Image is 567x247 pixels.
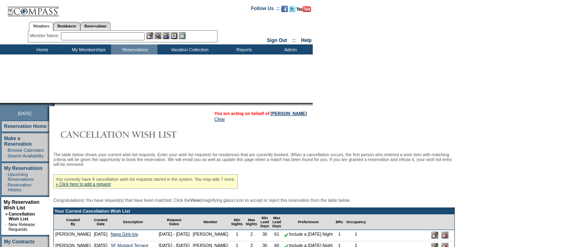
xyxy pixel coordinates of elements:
[271,111,307,116] a: [PERSON_NAME]
[8,153,44,158] a: Search Availability
[53,126,215,142] img: Cancellation Wish List
[334,230,345,241] td: 1
[259,230,271,241] td: 30
[65,44,111,54] td: My Memberships
[52,103,54,106] img: promoShadowLeftCorner.gif
[54,103,55,106] img: blank.gif
[109,214,157,230] td: Description
[441,232,448,239] input: Delete this Request
[56,182,111,186] a: » Click here to add a request
[271,230,283,241] td: 61
[282,214,334,230] td: Preferences
[4,123,46,129] a: Reservation Home
[284,232,333,237] nobr: Include a [DATE] Night
[159,232,190,237] nobr: [DATE] - [DATE]
[266,44,313,54] td: Admin
[214,117,225,121] a: Clear
[289,8,295,13] a: Follow us on Twitter
[30,32,61,39] div: Member Name:
[190,198,200,203] b: View
[4,165,42,171] a: My Reservations
[281,8,288,13] a: Become our fan on Facebook
[297,6,311,12] img: Subscribe to our YouTube Channel
[251,5,280,15] td: Follow Us ::
[345,214,368,230] td: Occupancy
[92,230,109,241] td: [DATE]
[29,22,54,31] a: Members
[18,44,65,54] td: Home
[54,208,454,214] td: Your Current Cancellation Wish List
[8,148,44,153] a: Browse Calendars
[8,172,33,182] a: Upcoming Reservations
[53,22,80,30] a: Residences
[8,211,35,221] a: Cancellation Wish List
[111,44,157,54] td: Reservations
[4,239,35,245] a: My Contracts
[54,214,92,230] td: Created By
[53,174,238,189] div: You currently have 9 cancellation wish list requests stored in the system. You may add 7 more.
[6,182,7,192] td: ·
[163,32,169,39] img: Impersonate
[334,214,345,230] td: BRs
[220,44,266,54] td: Reports
[230,230,244,241] td: 1
[6,148,7,153] td: ·
[4,199,40,211] a: My Reservation Wish List
[284,232,289,237] img: chkSmaller.gif
[5,222,8,232] td: ·
[244,214,259,230] td: Max Nights
[80,22,111,30] a: Reservations
[157,44,220,54] td: Vacation Collection
[301,38,312,43] a: Help
[5,211,8,216] b: »
[281,6,288,12] img: Become our fan on Facebook
[431,232,438,239] input: Edit this Request
[267,38,287,43] a: Sign Out
[92,214,109,230] td: Created Date
[54,230,92,241] td: [PERSON_NAME]
[345,230,368,241] td: 1
[179,32,186,39] img: b_calculator.gif
[259,214,271,230] td: Min Lead Days
[214,111,307,116] span: You are acting on behalf of:
[146,32,153,39] img: b_edit.gif
[155,32,161,39] img: View
[244,230,259,241] td: 2
[18,111,31,116] span: [DATE]
[171,32,178,39] img: Reservations
[293,38,296,43] span: ::
[8,182,31,192] a: Reservation History
[289,6,295,12] img: Follow us on Twitter
[157,214,191,230] td: Request Dates
[230,214,244,230] td: Min Nights
[8,222,35,232] a: New Release Requests
[191,230,230,241] td: [PERSON_NAME]
[191,214,230,230] td: Member
[297,8,311,13] a: Subscribe to our YouTube Channel
[6,172,7,182] td: ·
[4,136,32,147] a: Make a Reservation
[111,232,138,237] a: Napa Girls trip
[6,153,7,158] td: ·
[271,214,283,230] td: Max Lead Days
